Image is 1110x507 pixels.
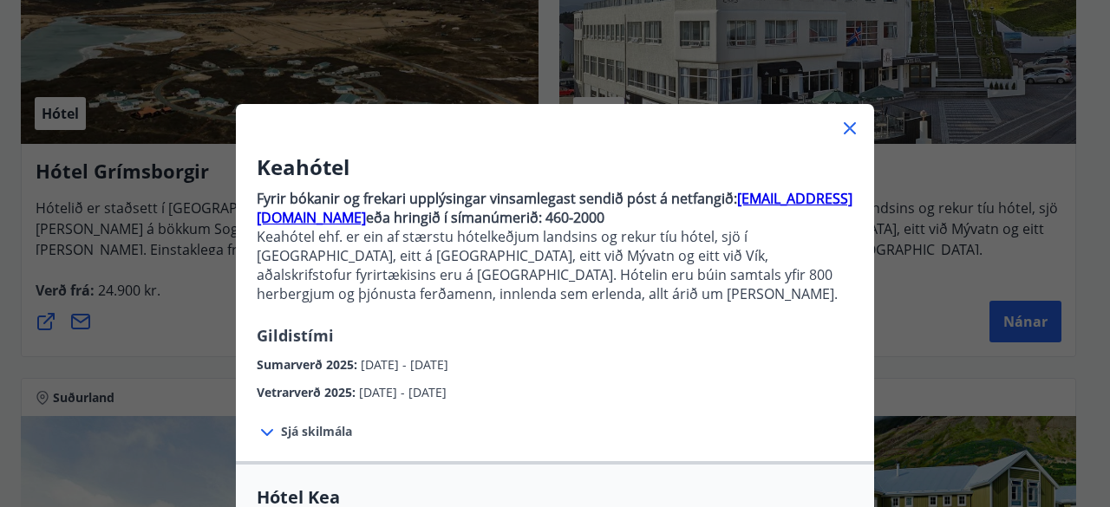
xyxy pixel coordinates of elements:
span: Gildistími [257,325,334,346]
span: [DATE] - [DATE] [359,384,447,400]
span: [DATE] - [DATE] [361,356,448,373]
strong: eða hringið í símanúmerið: 460-2000 [366,208,604,227]
p: Keahótel ehf. er ein af stærstu hótelkeðjum landsins og rekur tíu hótel, sjö í [GEOGRAPHIC_DATA],... [257,227,853,303]
span: Sjá skilmála [281,423,352,440]
strong: Fyrir bókanir og frekari upplýsingar vinsamlegast sendið póst á netfangið: [257,189,737,208]
a: [EMAIL_ADDRESS][DOMAIN_NAME] [257,189,852,227]
h3: Keahótel [257,153,853,182]
span: Sumarverð 2025 : [257,356,361,373]
span: Vetrarverð 2025 : [257,384,359,400]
